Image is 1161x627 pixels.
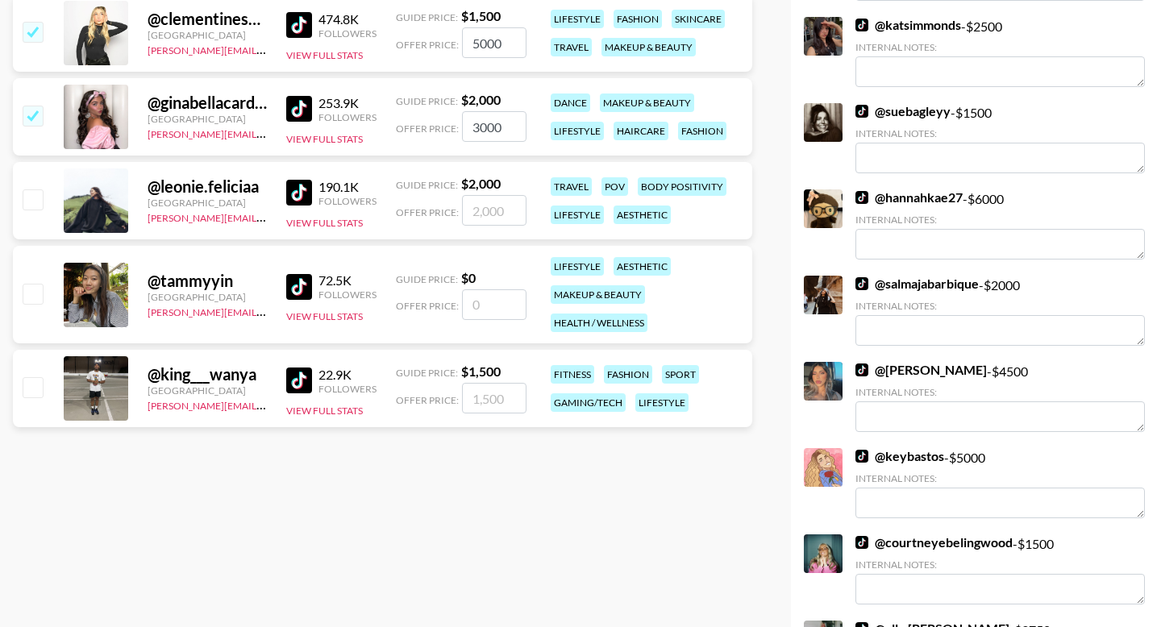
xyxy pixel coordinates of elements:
div: haircare [614,122,668,140]
img: TikTok [286,12,312,38]
div: aesthetic [614,257,671,276]
div: Followers [318,111,377,123]
button: View Full Stats [286,217,363,229]
a: [PERSON_NAME][EMAIL_ADDRESS][DOMAIN_NAME] [148,125,386,140]
span: Offer Price: [396,394,459,406]
img: TikTok [286,96,312,122]
div: @ leonie.feliciaa [148,176,267,197]
div: fashion [604,365,652,384]
div: @ ginabellacardinale [148,93,267,113]
div: lifestyle [635,393,689,412]
div: Followers [318,383,377,395]
div: - $ 6000 [855,189,1145,260]
a: @[PERSON_NAME] [855,362,987,378]
a: @keybastos [855,448,944,464]
div: @ tammyyin [148,271,267,291]
div: health / wellness [551,313,647,332]
div: Followers [318,289,377,301]
img: TikTok [855,536,868,549]
div: dance [551,93,590,112]
div: Internal Notes: [855,386,1145,398]
div: body positivity [638,177,726,196]
div: Internal Notes: [855,300,1145,312]
div: - $ 1500 [855,103,1145,173]
div: 474.8K [318,11,377,27]
input: 2,000 [462,111,526,142]
button: View Full Stats [286,310,363,322]
div: lifestyle [551,10,604,28]
div: gaming/tech [551,393,626,412]
div: pov [601,177,628,196]
div: [GEOGRAPHIC_DATA] [148,113,267,125]
div: sport [662,365,699,384]
div: - $ 2500 [855,17,1145,87]
a: @hannahkae27 [855,189,963,206]
div: lifestyle [551,257,604,276]
div: Followers [318,27,377,39]
span: Guide Price: [396,11,458,23]
div: makeup & beauty [600,93,694,112]
img: TikTok [286,274,312,300]
a: [PERSON_NAME][EMAIL_ADDRESS][DOMAIN_NAME] [148,303,386,318]
div: [GEOGRAPHIC_DATA] [148,384,267,397]
input: 2,000 [462,195,526,226]
span: Offer Price: [396,300,459,312]
div: fashion [614,10,662,28]
button: View Full Stats [286,133,363,145]
a: [PERSON_NAME][EMAIL_ADDRESS][DOMAIN_NAME] [148,209,386,224]
div: Internal Notes: [855,214,1145,226]
div: lifestyle [551,122,604,140]
img: TikTok [855,19,868,31]
div: makeup & beauty [601,38,696,56]
div: - $ 5000 [855,448,1145,518]
input: 1,500 [462,27,526,58]
input: 1,500 [462,383,526,413]
div: Internal Notes: [855,127,1145,139]
div: 72.5K [318,272,377,289]
div: fashion [678,122,726,140]
img: TikTok [855,363,868,376]
span: Guide Price: [396,367,458,379]
div: travel [551,38,592,56]
div: fitness [551,365,594,384]
div: @ clementinespieser [148,9,267,29]
div: Internal Notes: [855,41,1145,53]
div: makeup & beauty [551,285,645,304]
a: @katsimmonds [855,17,961,33]
span: Guide Price: [396,273,458,285]
div: 190.1K [318,179,377,195]
span: Guide Price: [396,95,458,107]
a: @suebagleyy [855,103,951,119]
img: TikTok [286,367,312,393]
div: [GEOGRAPHIC_DATA] [148,291,267,303]
div: - $ 1500 [855,534,1145,604]
strong: $ 1,500 [461,8,501,23]
a: [PERSON_NAME][EMAIL_ADDRESS][DOMAIN_NAME] [148,41,386,56]
a: @salmajabarbique [855,276,979,292]
div: aesthetic [614,206,671,224]
span: Offer Price: [396,122,459,135]
button: View Full Stats [286,49,363,61]
strong: $ 2,000 [461,176,501,191]
div: Internal Notes: [855,558,1145,571]
span: Offer Price: [396,39,459,51]
button: View Full Stats [286,405,363,417]
div: skincare [672,10,725,28]
div: lifestyle [551,206,604,224]
span: Guide Price: [396,179,458,191]
img: TikTok [855,191,868,204]
div: 22.9K [318,367,377,383]
strong: $ 0 [461,270,476,285]
div: - $ 2000 [855,276,1145,346]
div: [GEOGRAPHIC_DATA] [148,29,267,41]
img: TikTok [286,180,312,206]
strong: $ 2,000 [461,92,501,107]
img: TikTok [855,277,868,290]
div: [GEOGRAPHIC_DATA] [148,197,267,209]
input: 0 [462,289,526,320]
div: Internal Notes: [855,472,1145,484]
span: Offer Price: [396,206,459,218]
img: TikTok [855,105,868,118]
div: 253.9K [318,95,377,111]
div: - $ 4500 [855,362,1145,432]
